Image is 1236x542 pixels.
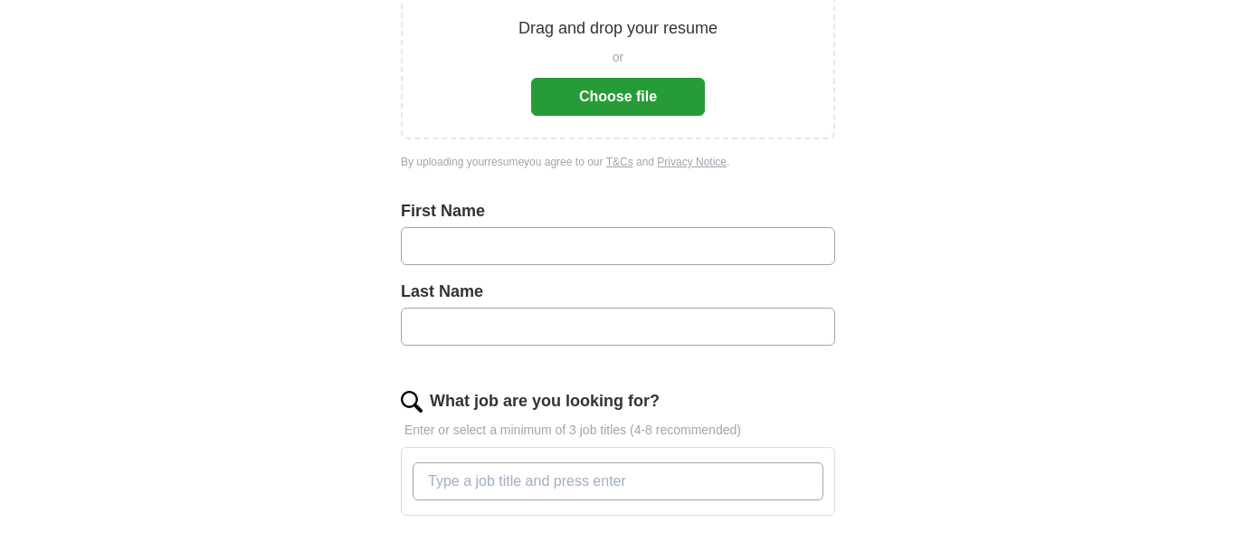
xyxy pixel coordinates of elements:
img: search.png [401,391,423,413]
label: First Name [401,199,835,223]
a: T&Cs [606,156,633,168]
label: What job are you looking for? [430,389,660,414]
p: Enter or select a minimum of 3 job titles (4-8 recommended) [401,421,835,440]
p: Drag and drop your resume [518,16,718,41]
button: Choose file [531,78,705,116]
div: By uploading your resume you agree to our and . [401,154,835,170]
input: Type a job title and press enter [413,462,823,500]
a: Privacy Notice [657,156,727,168]
label: Last Name [401,280,835,304]
span: or [613,48,623,67]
